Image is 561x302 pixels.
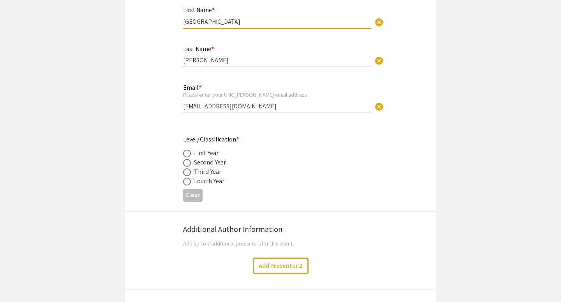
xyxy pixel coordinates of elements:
input: Type Here [183,18,371,26]
span: cancel [374,18,384,27]
span: cancel [374,102,384,111]
div: Please enter your UNC [PERSON_NAME] email address [183,91,371,98]
input: Type Here [183,56,371,64]
mat-label: First Name [183,6,215,14]
mat-label: Level/Classification [183,135,239,143]
button: Clear [371,53,387,68]
span: Add up to 7 additional presenters for this event. [183,240,294,247]
div: Second Year [194,158,226,167]
span: cancel [374,56,384,65]
div: Fourth Year+ [194,177,228,186]
input: Type Here [183,102,371,110]
button: Add Presenter 2 [253,258,309,274]
button: Clear [371,14,387,29]
div: Third Year [194,167,221,177]
mat-label: Email [183,83,201,92]
div: Additional Author Information [183,223,378,235]
iframe: Chat [6,267,33,296]
mat-label: Last Name [183,45,214,53]
button: Clear [371,98,387,114]
div: First Year [194,148,219,158]
button: Clear [183,189,203,202]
